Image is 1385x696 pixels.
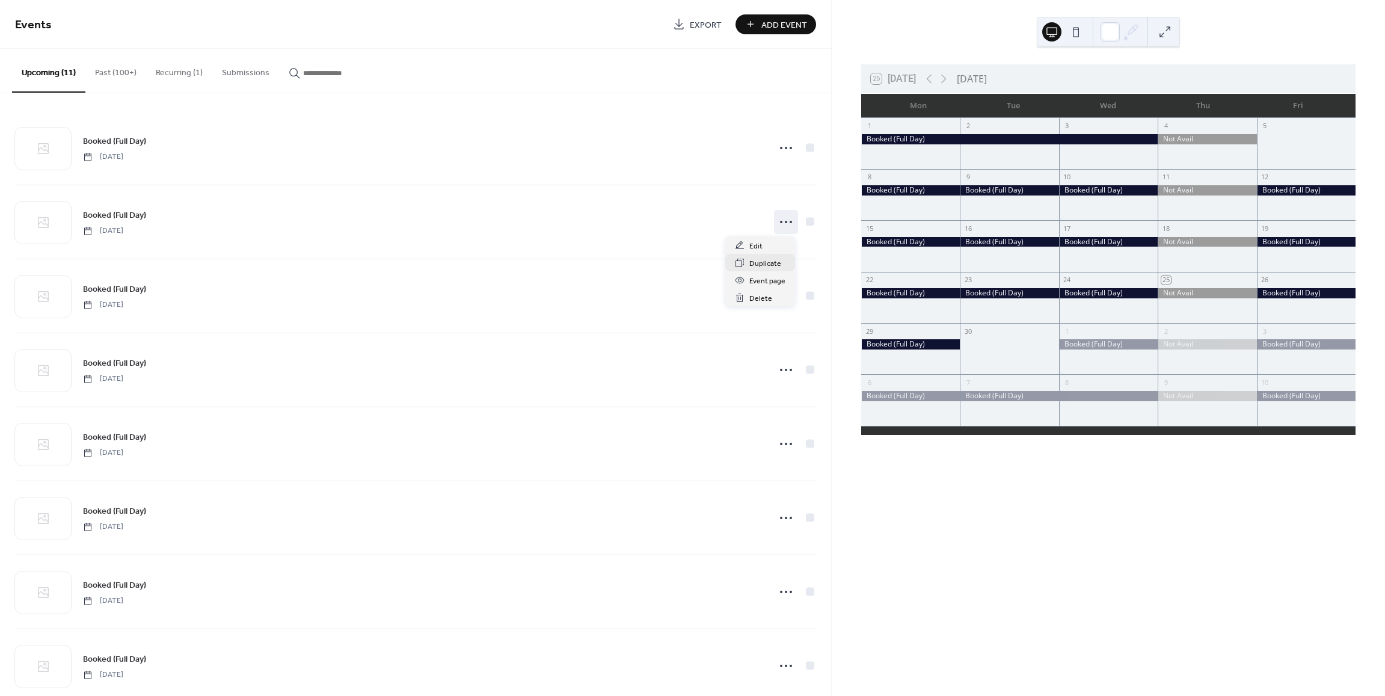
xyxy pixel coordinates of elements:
div: Not Avail [1158,339,1256,350]
div: Booked (Full Day) [861,391,960,401]
div: Booked (Full Day) [1257,185,1356,196]
div: 9 [963,173,972,182]
span: [DATE] [83,522,123,532]
div: 26 [1261,276,1270,285]
span: Booked (Full Day) [83,579,146,592]
a: Booked (Full Day) [83,208,146,222]
div: 10 [1261,378,1270,387]
div: Booked (Full Day) [1059,185,1158,196]
span: [DATE] [83,670,123,680]
div: Wed [1061,94,1156,118]
div: 18 [1161,224,1170,233]
div: Booked (Full Day) [960,391,1158,401]
div: Mon [871,94,966,118]
div: 9 [1161,378,1170,387]
button: Add Event [735,14,816,34]
span: [DATE] [83,448,123,458]
span: Booked (Full Day) [83,431,146,444]
button: Recurring (1) [146,49,212,91]
div: Booked (Full Day) [960,185,1058,196]
span: Edit [749,240,763,253]
span: Booked (Full Day) [83,653,146,666]
a: Booked (Full Day) [83,430,146,444]
div: Thu [1156,94,1251,118]
div: Fri [1251,94,1346,118]
div: 8 [1063,378,1072,387]
div: Booked (Full Day) [1257,237,1356,247]
a: Booked (Full Day) [83,356,146,370]
span: Export [690,19,722,31]
span: [DATE] [83,374,123,384]
span: [DATE] [83,300,123,310]
div: 5 [1261,122,1270,131]
button: Past (100+) [85,49,146,91]
div: 23 [963,276,972,285]
a: Booked (Full Day) [83,134,146,148]
div: Booked (Full Day) [861,339,960,350]
div: Booked (Full Day) [861,237,960,247]
div: 1 [1063,327,1072,336]
div: 29 [865,327,874,336]
button: Submissions [212,49,279,91]
div: 2 [963,122,972,131]
div: Not Avail [1158,391,1256,401]
div: 24 [1063,276,1072,285]
div: [DATE] [957,72,987,86]
span: Booked (Full Day) [83,357,146,370]
div: Not Avail [1158,237,1256,247]
div: 19 [1261,224,1270,233]
span: Events [15,13,52,37]
a: Export [664,14,731,34]
span: Booked (Full Day) [83,283,146,296]
span: Booked (Full Day) [83,209,146,222]
div: Booked (Full Day) [861,185,960,196]
div: Booked (Full Day) [1059,339,1158,350]
a: Booked (Full Day) [83,578,146,592]
div: 30 [963,327,972,336]
div: Booked (Full Day) [1059,237,1158,247]
button: Upcoming (11) [12,49,85,93]
div: 22 [865,276,874,285]
div: Tue [966,94,1061,118]
div: 11 [1161,173,1170,182]
div: 16 [963,224,972,233]
span: Duplicate [749,257,781,270]
div: 1 [865,122,874,131]
a: Booked (Full Day) [83,282,146,296]
div: Not Avail [1158,288,1256,298]
div: Booked (Full Day) [861,288,960,298]
div: Booked (Full Day) [960,288,1058,298]
div: 6 [865,378,874,387]
div: 7 [963,378,972,387]
div: 4 [1161,122,1170,131]
span: Event page [749,275,785,288]
div: Booked (Full Day) [861,134,1158,144]
div: 25 [1161,276,1170,285]
div: 10 [1063,173,1072,182]
div: Booked (Full Day) [1257,288,1356,298]
div: Not Avail [1158,134,1256,144]
a: Booked (Full Day) [83,652,146,666]
div: 12 [1261,173,1270,182]
div: Booked (Full Day) [1257,339,1356,350]
div: Booked (Full Day) [1257,391,1356,401]
span: [DATE] [83,596,123,606]
div: 2 [1161,327,1170,336]
div: Not Avail [1158,185,1256,196]
span: Booked (Full Day) [83,135,146,148]
span: Booked (Full Day) [83,505,146,518]
div: 3 [1261,327,1270,336]
div: 17 [1063,224,1072,233]
div: 3 [1063,122,1072,131]
span: Add Event [761,19,807,31]
span: [DATE] [83,152,123,162]
div: 15 [865,224,874,233]
div: Booked (Full Day) [960,237,1058,247]
span: Delete [749,292,772,305]
a: Booked (Full Day) [83,504,146,518]
span: [DATE] [83,226,123,236]
div: 8 [865,173,874,182]
div: Booked (Full Day) [1059,288,1158,298]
